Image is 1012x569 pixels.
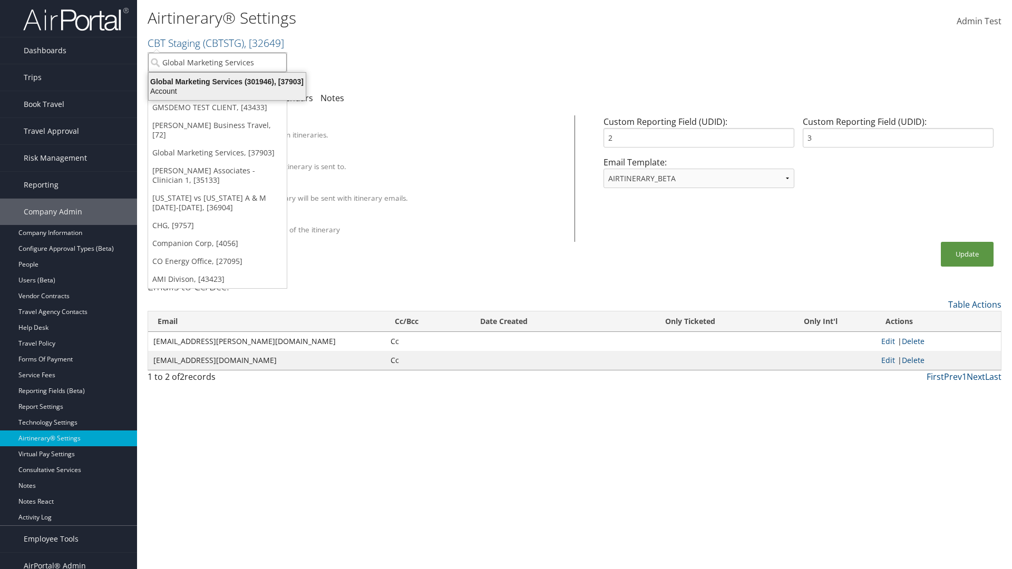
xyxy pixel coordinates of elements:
a: Notes [320,92,344,104]
div: Show Survey [197,215,561,224]
span: Travel Approval [24,118,79,144]
a: [US_STATE] vs [US_STATE] A & M [DATE]-[DATE], [36904] [148,189,287,217]
span: Reporting [24,172,59,198]
span: Company Admin [24,199,82,225]
td: Cc [385,332,471,351]
h1: Airtinerary® Settings [148,7,717,29]
a: Companion Corp, [4056] [148,234,287,252]
span: Risk Management [24,145,87,171]
span: Admin Test [957,15,1001,27]
span: 2 [180,371,184,382]
a: Calendars [273,92,313,104]
div: Email Template: [599,156,799,197]
a: Next [967,371,985,382]
a: Delete [902,355,925,365]
div: Global Marketing Services (301946), [37903] [142,77,312,86]
th: Cc/Bcc: activate to sort column ascending [385,311,471,332]
div: Attach PDF [197,183,561,193]
td: | [876,332,1001,351]
a: [PERSON_NAME] Associates - Clinician 1, [35133] [148,162,287,189]
span: Book Travel [24,91,64,117]
span: Employee Tools [24,526,79,552]
span: Trips [24,64,42,91]
td: [EMAIL_ADDRESS][PERSON_NAME][DOMAIN_NAME] [148,332,385,351]
div: 1 to 2 of records [148,370,355,388]
a: Prev [944,371,962,382]
a: First [927,371,944,382]
a: Global Marketing Services, [37903] [148,144,287,162]
a: GMSDEMO TEST CLIENT, [43433] [148,99,287,116]
a: CBT Staging [148,36,284,50]
label: A PDF version of the itinerary will be sent with itinerary emails. [197,193,408,203]
a: Edit [881,336,895,346]
th: Date Created: activate to sort column ascending [471,311,615,332]
th: Actions [876,311,1001,332]
th: Email: activate to sort column ascending [148,311,385,332]
th: Only Int'l: activate to sort column ascending [766,311,876,332]
a: Table Actions [948,299,1001,310]
a: CO Energy Office, [27095] [148,252,287,270]
a: AMI Divison, [43423] [148,270,287,288]
th: Only Ticketed: activate to sort column ascending [615,311,765,332]
a: Admin Test [957,5,1001,38]
div: Override Email [197,152,561,161]
div: Client Name [197,120,561,130]
input: Search Accounts [148,53,287,72]
span: , [ 32649 ] [244,36,284,50]
td: Cc [385,351,471,370]
a: CHG, [9757] [148,217,287,234]
div: Custom Reporting Field (UDID): [799,115,998,156]
a: [PERSON_NAME] Business Travel, [72] [148,116,287,144]
span: ( CBTSTG ) [203,36,244,50]
td: [EMAIL_ADDRESS][DOMAIN_NAME] [148,351,385,370]
img: airportal-logo.png [23,7,129,32]
span: Dashboards [24,37,66,64]
a: Delete [902,336,925,346]
button: Update [941,242,994,267]
div: Account [142,86,312,96]
a: Last [985,371,1001,382]
div: Custom Reporting Field (UDID): [599,115,799,156]
a: Edit [881,355,895,365]
a: 1 [962,371,967,382]
td: | [876,351,1001,370]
